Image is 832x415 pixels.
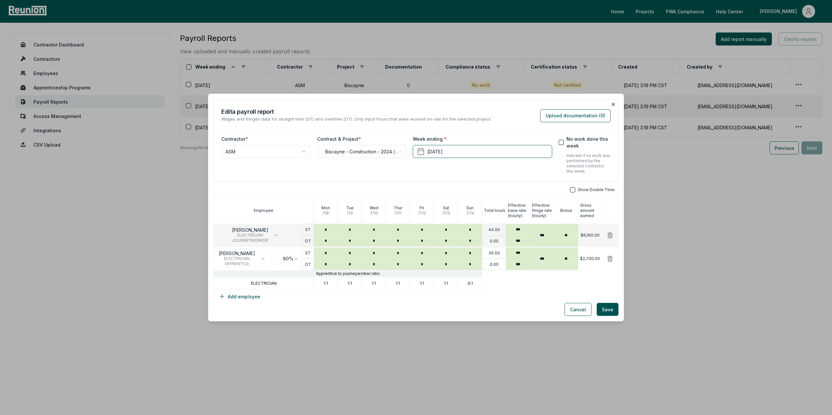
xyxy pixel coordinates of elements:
p: Gross amount earned [580,203,602,218]
p: 1:1 [396,281,400,286]
p: 7 / 13 [442,211,450,216]
span: JOURNEYWORKER [232,238,268,243]
button: Save [597,303,618,316]
p: Effective base rate (hourly) [508,203,530,218]
p: 1:1 [420,281,424,286]
p: [PERSON_NAME] [232,227,268,233]
p: 7 / 9 [346,211,353,216]
p: [PERSON_NAME] [219,251,255,256]
h2: Edit a payroll report [221,107,491,116]
label: Week ending [413,136,447,142]
p: ST [305,227,311,232]
label: No work done this week [566,136,611,149]
p: 7 / 12 [418,211,426,216]
p: Wages and fringes data for straight time (ST) and overtime (OT). Only input hours that were worke... [221,116,491,123]
p: Wed [370,205,378,211]
p: Sun [466,205,474,211]
p: 1:1 [324,281,328,286]
span: ELECTRICIAN [219,256,255,261]
p: Thur [394,205,402,211]
span: ELECTRICIAN [232,233,268,238]
button: Cancel [565,303,591,316]
p: Employee [254,208,273,213]
p: 36.00 [488,251,500,256]
p: 1:1 [372,281,376,286]
p: Indicate if no work was performed by the selected contractor this week. [566,153,611,174]
p: Bonus [560,208,572,213]
p: 7 / 8 [322,211,329,216]
p: OT [305,262,311,267]
p: Apprentice to journeyworker ratio [316,271,380,276]
p: ELECTRICIAN [251,281,277,286]
p: ST [305,251,311,256]
p: Fri [420,205,424,211]
p: 1:1 [348,281,352,286]
p: 0:1 [468,281,473,286]
label: Contract & Project [317,136,361,142]
button: Add employee [214,290,266,303]
p: 44.00 [488,227,500,232]
p: Total hours [484,208,505,213]
p: 7 / 10 [370,211,378,216]
span: Show Double Time [578,187,615,192]
p: 7 / 11 [394,211,401,216]
p: $6,160.00 [581,233,600,238]
p: Mon [321,205,330,211]
p: 1:1 [444,281,448,286]
button: Upload documentation (0) [540,109,611,122]
p: 0.00 [490,239,499,244]
p: 7 / 14 [466,211,474,216]
p: $2,700.00 [580,256,600,261]
label: Contractor [221,136,248,142]
p: 0.00 [490,262,499,267]
p: Tue [346,205,354,211]
button: [DATE] [413,145,552,158]
span: APPRENTICE [219,261,255,266]
p: OT [305,239,311,244]
p: Effective fringe rate (hourly) [532,203,554,218]
p: Sat [443,205,449,211]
